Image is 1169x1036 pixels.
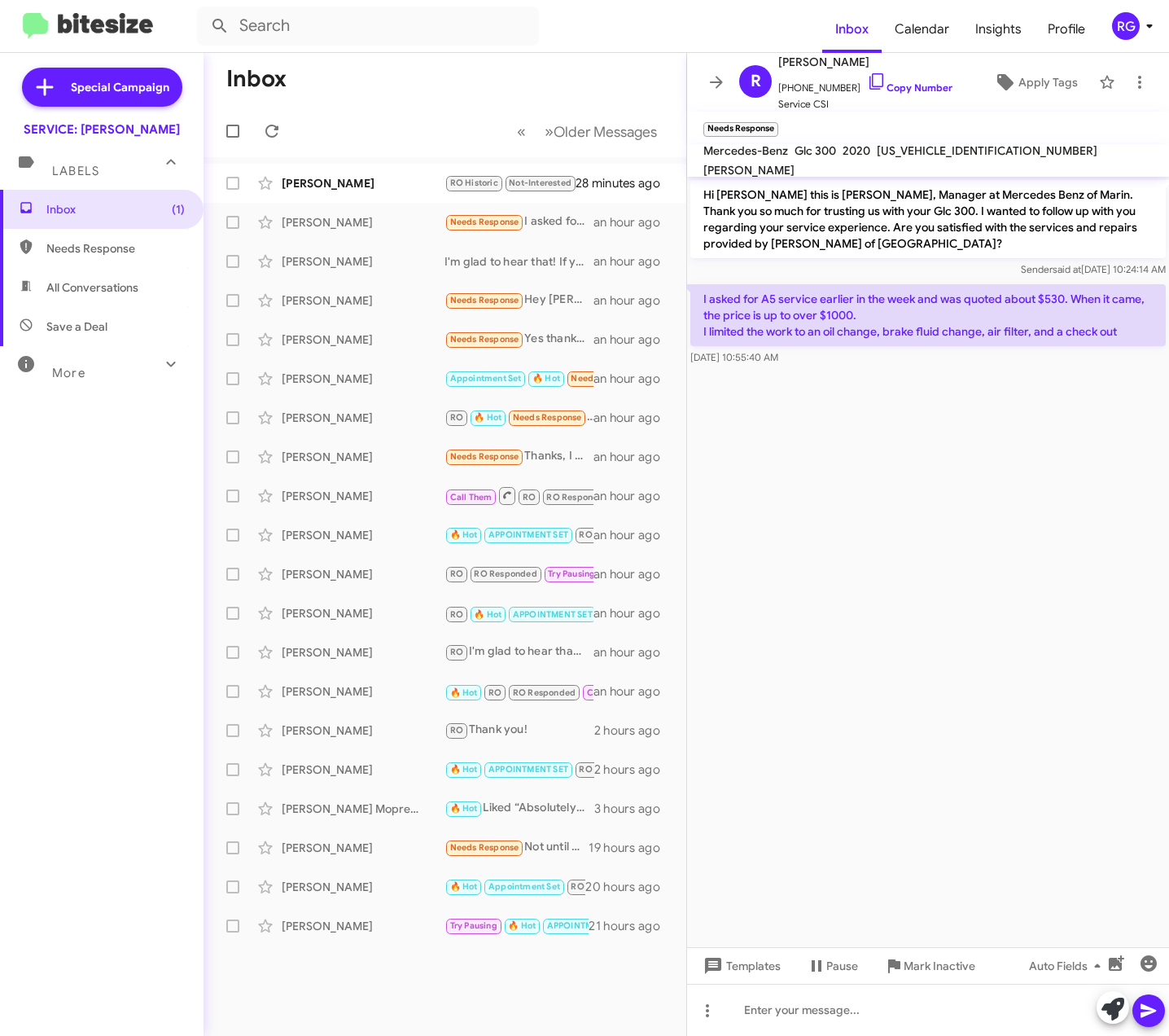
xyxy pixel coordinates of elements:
div: 28 minutes ago [576,175,673,191]
div: Thank you! [444,721,594,740]
div: [PERSON_NAME] [282,840,444,856]
span: RO Responded [474,568,536,579]
span: Needs Response [450,334,519,345]
span: 🔥 Hot [508,920,536,931]
div: [PERSON_NAME] Mopress [282,801,444,817]
span: Appointment Set [450,373,522,384]
span: 🔥 Hot [450,764,478,775]
span: Needs Response [46,240,185,257]
div: an hour ago [593,214,673,230]
span: Inbox [822,6,882,53]
span: Needs Response [450,295,519,305]
div: [PERSON_NAME] [282,605,444,621]
span: Try Pausing [450,920,497,931]
span: APPOINTMENT SET [488,529,568,540]
span: Call Them [450,492,493,503]
span: Inbox [46,201,185,217]
div: [PERSON_NAME] [282,644,444,661]
span: Call Them [587,687,629,698]
button: Next [535,115,667,148]
button: Auto Fields [1016,951,1120,981]
span: Pause [826,951,858,981]
div: Liked “Absolutely! I'll update your reservation to the EQB for the same time.” [444,799,594,818]
span: Appointment Set [488,881,560,892]
span: Templates [700,951,781,981]
div: [PERSON_NAME] [282,683,444,700]
div: Hey [PERSON_NAME], you guys are pretty aggressive with the review requests. I think this is the 4... [444,291,593,309]
span: Mark Inactive [904,951,975,981]
span: R [751,68,761,94]
span: [PHONE_NUMBER] [778,72,952,96]
span: RO Responded [546,492,609,503]
div: I'm glad to hear that! If you need any further assistance or want to schedule your next service a... [444,643,593,661]
div: I'm glad to hear that! If you need further assistance or to schedule your next maintenance appoin... [444,681,593,701]
span: All Conversations [46,279,138,296]
div: [PERSON_NAME] [282,918,444,934]
div: an hour ago [593,292,673,309]
span: Sender [DATE] 10:24:14 AM [1021,263,1166,275]
div: 2 hours ago [594,722,673,739]
div: Great, see you then! [444,877,585,896]
div: 2 hours ago [594,762,673,778]
div: 19 hours ago [589,840,673,856]
span: 🔥 Hot [450,803,478,814]
span: 🔥 Hot [474,609,501,620]
span: Labels [52,164,99,178]
div: Thanks, I will [444,447,593,466]
button: Previous [507,115,536,148]
div: [PERSON_NAME] [282,410,444,426]
span: « [517,121,526,142]
span: RO [488,687,501,698]
div: SERVICE: [PERSON_NAME] [24,121,180,138]
div: I'm glad to hear you had a positive experience! If you need any further assistance or want to sch... [444,485,593,506]
div: 21 hours ago [589,918,673,934]
span: Save a Deal [46,318,107,335]
a: Insights [962,6,1035,53]
div: an hour ago [593,449,673,465]
span: [DATE] 10:55:40 AM [690,351,778,363]
button: RG [1098,12,1151,40]
div: Yes thank you [444,330,593,349]
a: Copy Number [867,81,952,94]
span: Needs Response [513,412,582,423]
span: RO Historic [579,529,627,540]
span: 🔥 Hot [450,687,478,698]
div: an hour ago [593,527,673,543]
div: I asked for A5 service earlier in the week and was quoted about $530. When it came, the price is ... [444,213,593,231]
div: [PERSON_NAME] [282,566,444,582]
div: That's great to hear! If you need any more assistance with your vehicle or would like to schedule... [444,564,593,583]
a: Profile [1035,6,1098,53]
button: Mark Inactive [871,951,988,981]
span: RO [450,647,463,657]
div: Thank you for the offer of the complementary pickup service. God willing, we will just have to se... [444,369,593,388]
span: APPOINTMENT SET [488,764,568,775]
nav: Page navigation example [508,115,667,148]
span: Apply Tags [1018,68,1078,97]
div: [PERSON_NAME] [282,527,444,543]
span: 🔥 Hot [450,529,478,540]
div: Thank you for your feedback! I’ll ensure [PERSON_NAME] receives your kind words. If you have any ... [444,603,593,623]
div: i just received an email saying 10 am...and doesn't say anything about a loaner car [444,173,576,192]
div: [PERSON_NAME] [282,488,444,504]
div: 20 hours ago [585,879,673,895]
h1: Inbox [226,66,287,92]
div: [PERSON_NAME] [282,762,444,778]
span: Needs Response [450,842,519,853]
span: RO [450,412,463,423]
span: RO Historic [450,178,498,188]
div: [PERSON_NAME] [282,449,444,465]
span: 🔥 Hot [474,412,501,423]
span: Older Messages [554,123,657,141]
div: [PERSON_NAME] [282,722,444,739]
span: [US_VEHICLE_IDENTIFICATION_NUMBER] [877,143,1097,158]
button: Apply Tags [979,68,1091,97]
div: RG [1112,12,1140,40]
div: Hi [PERSON_NAME]. We have been here for 40 minutes and have had anyone to come help us yet. Just ... [444,760,594,779]
div: an hour ago [593,488,673,504]
div: an hour ago [593,253,673,270]
div: [PERSON_NAME] [282,214,444,230]
div: 3 hours ago [594,801,673,817]
div: an hour ago [593,331,673,348]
